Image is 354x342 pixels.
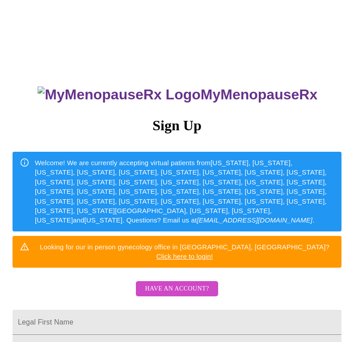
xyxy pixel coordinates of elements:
em: [EMAIL_ADDRESS][DOMAIN_NAME] [197,216,312,224]
div: Looking for our in person gynecology office in [GEOGRAPHIC_DATA], [GEOGRAPHIC_DATA]? [35,239,334,265]
h3: Sign Up [13,117,341,134]
h3: MyMenopauseRx [14,86,342,103]
img: MyMenopauseRx Logo [38,86,200,103]
button: Have an account? [136,281,218,297]
span: Have an account? [145,283,209,295]
div: Welcome! We are currently accepting virtual patients from [US_STATE], [US_STATE], [US_STATE], [US... [35,154,334,229]
a: Have an account? [134,291,220,299]
a: Click here to login! [156,252,213,260]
